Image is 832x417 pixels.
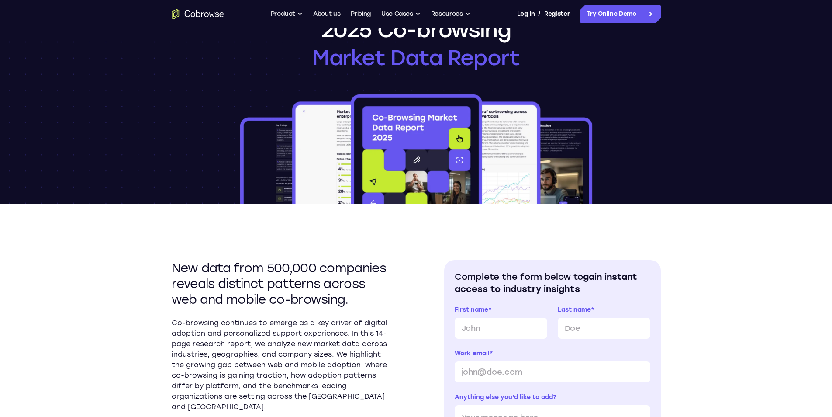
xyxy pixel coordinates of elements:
button: Product [271,5,303,23]
span: Anything else you'd like to add? [455,393,556,401]
a: Log In [517,5,535,23]
a: Register [544,5,570,23]
span: Work email [455,350,490,357]
h2: New data from 500,000 companies reveals distinct patterns across web and mobile co-browsing. [172,260,388,307]
input: john@doe.com [455,361,650,382]
a: Go to the home page [172,9,224,19]
a: About us [313,5,340,23]
span: / [538,9,541,19]
button: Use Cases [381,5,421,23]
input: John [455,318,547,339]
input: Doe [558,318,650,339]
p: Co-browsing continues to emerge as a key driver of digital adoption and personalized support expe... [172,318,388,412]
h2: Complete the form below to [455,271,650,295]
span: First name [455,306,488,313]
a: Pricing [351,5,371,23]
span: Market Data Report [312,44,520,72]
span: Last name [558,306,591,313]
button: Resources [431,5,470,23]
img: 2025 Co-browsing Market Data Report [238,93,594,204]
span: gain instant access to industry insights [455,271,637,294]
h1: 2025 Co-browsing [312,16,520,72]
a: Try Online Demo [580,5,661,23]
